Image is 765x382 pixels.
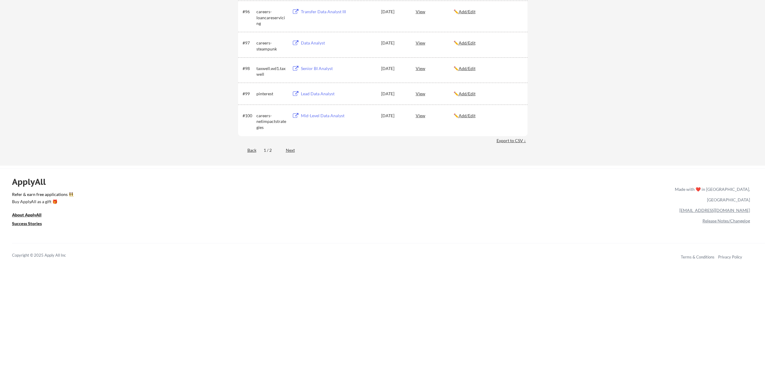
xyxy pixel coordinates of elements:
[416,63,454,74] div: View
[497,138,528,144] div: Export to CSV ↓
[12,212,41,217] u: About ApplyAll
[672,184,750,205] div: Made with ❤️ in [GEOGRAPHIC_DATA], [GEOGRAPHIC_DATA]
[459,66,476,71] u: Add/Edit
[459,113,476,118] u: Add/Edit
[454,9,522,15] div: ✏️
[416,110,454,121] div: View
[238,147,256,153] div: Back
[256,66,286,77] div: taxwell.wd1.taxwell
[416,6,454,17] div: View
[243,91,254,97] div: #99
[454,91,522,97] div: ✏️
[454,113,522,119] div: ✏️
[256,40,286,52] div: careers-steampunk
[381,40,408,46] div: [DATE]
[416,88,454,99] div: View
[12,192,549,199] a: Refer & earn free applications 👯‍♀️
[12,200,72,204] div: Buy ApplyAll as a gift 🎁
[301,91,375,97] div: Lead Data Analyst
[679,208,750,213] a: [EMAIL_ADDRESS][DOMAIN_NAME]
[256,113,286,130] div: careers-netimpactstrategies
[301,113,375,119] div: Mid-Level Data Analyst
[12,199,72,206] a: Buy ApplyAll as a gift 🎁
[459,9,476,14] u: Add/Edit
[681,255,715,259] a: Terms & Conditions
[12,221,50,228] a: Success Stories
[12,177,53,187] div: ApplyAll
[454,40,522,46] div: ✏️
[301,9,375,15] div: Transfer Data Analyst III
[243,9,254,15] div: #96
[718,255,742,259] a: Privacy Policy
[243,66,254,72] div: #98
[243,113,254,119] div: #100
[459,40,476,45] u: Add/Edit
[264,147,279,153] div: 1 / 2
[256,9,286,26] div: careers-loancareservicing
[256,91,286,97] div: pinterest
[286,147,302,153] div: Next
[12,252,81,258] div: Copyright © 2025 Apply All Inc
[381,91,408,97] div: [DATE]
[381,113,408,119] div: [DATE]
[301,66,375,72] div: Senior BI Analyst
[459,91,476,96] u: Add/Edit
[454,66,522,72] div: ✏️
[12,221,42,226] u: Success Stories
[416,37,454,48] div: View
[381,66,408,72] div: [DATE]
[301,40,375,46] div: Data Analyst
[12,212,50,219] a: About ApplyAll
[243,40,254,46] div: #97
[381,9,408,15] div: [DATE]
[702,218,750,223] a: Release Notes/Changelog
